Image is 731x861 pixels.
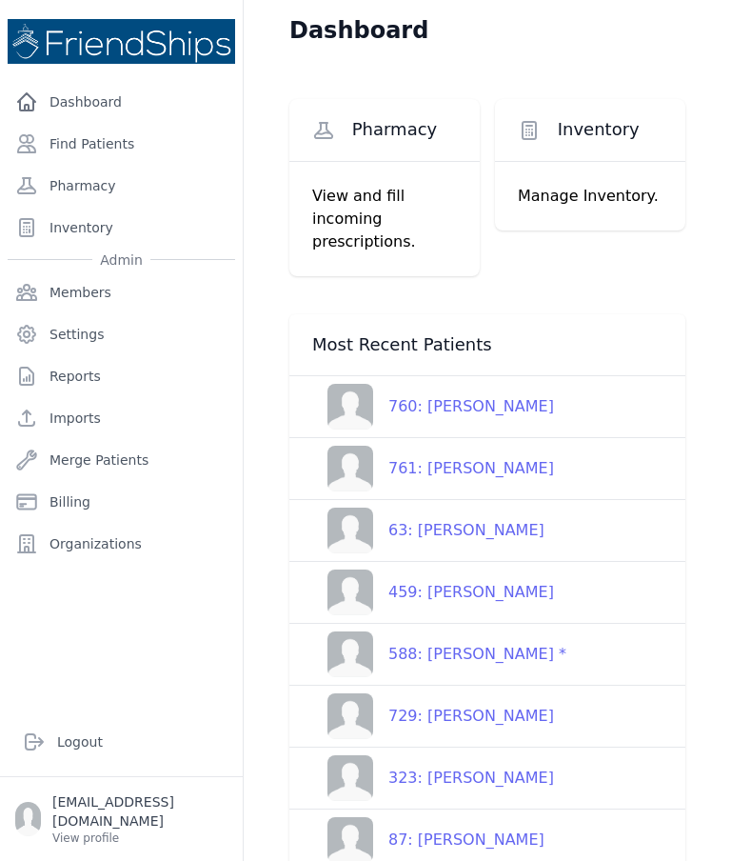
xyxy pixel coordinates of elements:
[8,125,235,163] a: Find Patients
[495,99,685,276] a: Inventory Manage Inventory.
[327,446,373,491] img: person-242608b1a05df3501eefc295dc1bc67a.jpg
[8,83,235,121] a: Dashboard
[327,755,373,801] img: person-242608b1a05df3501eefc295dc1bc67a.jpg
[373,395,554,418] div: 760: [PERSON_NAME]
[373,705,554,728] div: 729: [PERSON_NAME]
[327,693,373,739] img: person-242608b1a05df3501eefc295dc1bc67a.jpg
[8,483,235,521] a: Billing
[92,250,150,270] span: Admin
[312,508,544,553] a: 63: [PERSON_NAME]
[52,792,227,831] p: [EMAIL_ADDRESS][DOMAIN_NAME]
[373,643,566,666] div: 588: [PERSON_NAME] *
[8,209,235,247] a: Inventory
[327,570,373,615] img: person-242608b1a05df3501eefc295dc1bc67a.jpg
[373,581,554,604] div: 459: [PERSON_NAME]
[8,357,235,395] a: Reports
[8,19,235,64] img: Medical Missions EMR
[8,315,235,353] a: Settings
[327,508,373,553] img: person-242608b1a05df3501eefc295dc1bc67a.jpg
[312,570,554,615] a: 459: [PERSON_NAME]
[327,631,373,677] img: person-242608b1a05df3501eefc295dc1bc67a.jpg
[15,792,227,846] a: [EMAIL_ADDRESS][DOMAIN_NAME] View profile
[373,457,554,480] div: 761: [PERSON_NAME]
[312,384,554,430] a: 760: [PERSON_NAME]
[312,693,554,739] a: 729: [PERSON_NAME]
[518,185,662,208] p: Manage Inventory.
[312,185,457,253] p: View and fill incoming prescriptions.
[289,99,480,276] a: Pharmacy View and fill incoming prescriptions.
[8,525,235,563] a: Organizations
[373,767,554,790] div: 323: [PERSON_NAME]
[327,384,373,430] img: person-242608b1a05df3501eefc295dc1bc67a.jpg
[352,118,438,141] span: Pharmacy
[8,441,235,479] a: Merge Patients
[558,118,640,141] span: Inventory
[373,829,544,851] div: 87: [PERSON_NAME]
[8,273,235,311] a: Members
[312,755,554,801] a: 323: [PERSON_NAME]
[312,333,492,356] span: Most Recent Patients
[8,167,235,205] a: Pharmacy
[373,519,544,542] div: 63: [PERSON_NAME]
[52,831,227,846] p: View profile
[312,631,566,677] a: 588: [PERSON_NAME] *
[289,15,428,46] h1: Dashboard
[8,399,235,437] a: Imports
[312,446,554,491] a: 761: [PERSON_NAME]
[15,723,227,761] a: Logout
